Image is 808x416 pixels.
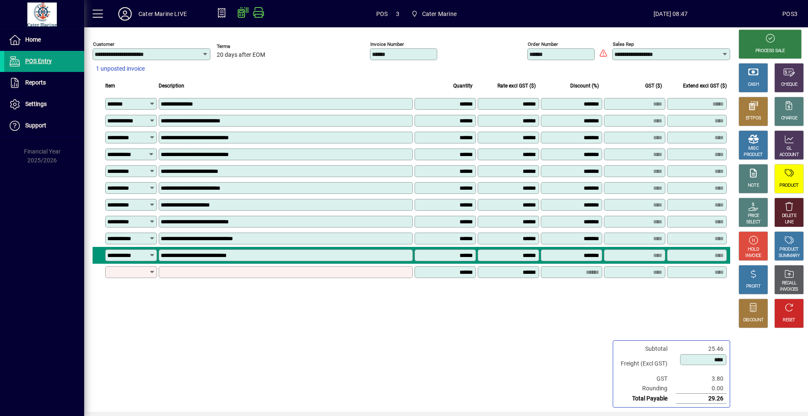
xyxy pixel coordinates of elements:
[112,6,138,21] button: Profile
[782,213,796,219] div: DELETE
[743,317,763,323] div: DISCOUNT
[683,81,727,90] span: Extend excl GST ($)
[528,41,558,47] mat-label: Order number
[25,79,46,86] span: Reports
[4,72,84,93] a: Reports
[787,146,792,152] div: GL
[422,7,457,21] span: Cater Marine
[746,284,760,290] div: PROFIT
[25,58,52,64] span: POS Entry
[617,374,676,384] td: GST
[376,7,388,21] span: POS
[779,152,799,158] div: ACCOUNT
[645,81,662,90] span: GST ($)
[105,81,115,90] span: Item
[746,219,761,225] div: SELECT
[408,6,460,21] span: Cater Marine
[782,7,797,21] div: POS3
[4,115,84,136] a: Support
[779,246,798,253] div: PRODUCT
[613,41,634,47] mat-label: Sales rep
[779,183,798,189] div: PRODUCT
[676,384,726,394] td: 0.00
[748,183,759,189] div: NOTE
[4,29,84,50] a: Home
[4,94,84,115] a: Settings
[676,394,726,404] td: 29.26
[781,115,797,122] div: CHARGE
[781,82,797,88] div: CHEQUE
[396,7,399,21] span: 3
[159,81,184,90] span: Description
[755,48,785,54] div: PROCESS SALE
[748,82,759,88] div: CASH
[25,101,47,107] span: Settings
[25,122,46,129] span: Support
[617,394,676,404] td: Total Payable
[25,36,41,43] span: Home
[748,146,758,152] div: MISC
[559,7,782,21] span: [DATE] 08:47
[785,219,793,225] div: LINE
[617,344,676,354] td: Subtotal
[570,81,599,90] span: Discount (%)
[676,344,726,354] td: 25.46
[217,44,267,49] span: Terms
[780,286,798,293] div: INVOICES
[453,81,473,90] span: Quantity
[93,61,148,77] button: 1 unposted invoice
[96,64,145,73] span: 1 unposted invoice
[370,41,404,47] mat-label: Invoice number
[782,280,797,286] div: RECALL
[138,7,187,21] div: Cater Marine LIVE
[93,41,114,47] mat-label: Customer
[748,213,759,219] div: PRICE
[746,115,761,122] div: EFTPOS
[217,52,265,58] span: 20 days after EOM
[744,152,763,158] div: PRODUCT
[745,253,761,259] div: INVOICE
[617,384,676,394] td: Rounding
[783,317,795,323] div: RESET
[617,354,676,374] td: Freight (Excl GST)
[497,81,536,90] span: Rate excl GST ($)
[779,253,800,259] div: SUMMARY
[676,374,726,384] td: 3.80
[748,246,759,253] div: HOLD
